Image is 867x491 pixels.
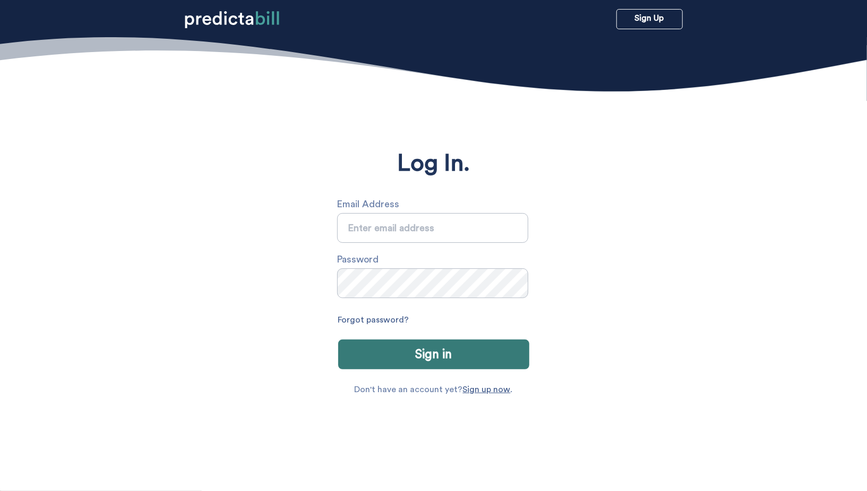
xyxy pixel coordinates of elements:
label: Password [337,251,535,268]
a: Forgot password? [338,311,409,329]
label: Email Address [337,196,535,213]
button: Sign in [338,340,529,369]
p: Log In. [397,150,470,177]
p: Don't have an account yet? . [355,385,513,394]
a: Sign Up [616,9,683,29]
input: Email Address [337,213,528,243]
a: Sign up now [463,385,511,394]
